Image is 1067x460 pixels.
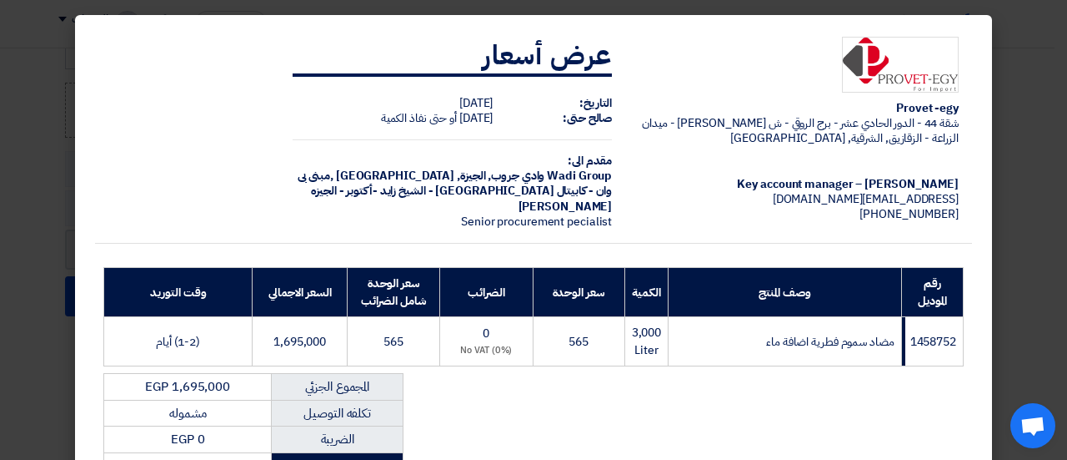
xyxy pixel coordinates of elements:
span: [PERSON_NAME] [518,198,613,215]
th: وصف المنتج [669,268,902,317]
span: 565 [383,333,403,351]
span: [DATE] [459,109,493,127]
span: 0 [483,325,489,342]
img: Company Logo [842,37,959,93]
td: المجموع الجزئي [272,374,403,401]
div: (0%) No VAT [447,344,525,358]
strong: عرض أسعار [483,35,612,75]
span: مضاد سموم فطرية اضافة ماء [766,333,894,351]
span: Wadi Group وادي جروب, [488,167,612,185]
span: الجيزة, [GEOGRAPHIC_DATA] ,مبنى بى وان - كابيتال [GEOGRAPHIC_DATA] - الشيخ زايد -أكتوبر - الجيزه [298,167,613,200]
td: تكلفه التوصيل [272,400,403,427]
span: 3,000 Liter [632,324,662,359]
td: 1458752 [901,317,963,366]
td: الضريبة [272,427,403,453]
span: [DATE] [459,94,493,112]
span: EGP 0 [171,430,205,448]
th: سعر الوحدة شامل الضرائب [348,268,440,317]
th: السعر الاجمالي [253,268,348,317]
th: الكمية [624,268,669,317]
span: [EMAIL_ADDRESS][DOMAIN_NAME] [773,190,959,208]
strong: مقدم الى: [568,152,612,169]
th: الضرائب [440,268,533,317]
span: 1,695,000 [273,333,326,351]
span: Senior procurement pecialist [461,213,612,230]
th: وقت التوريد [104,268,253,317]
a: Open chat [1010,403,1055,448]
td: EGP 1,695,000 [104,374,272,401]
div: Provet -egy [639,101,959,116]
span: أو حتى نفاذ الكمية [381,109,457,127]
strong: التاريخ: [579,94,612,112]
span: مشموله [169,404,206,422]
span: شقة 44 - الدور الحادي عشر - برج الروقي - ش [PERSON_NAME] - ميدان الزراعة - الزقازيق, الشرقية, [GE... [642,114,959,147]
th: سعر الوحدة [533,268,624,317]
span: [PHONE_NUMBER] [859,205,959,223]
strong: صالح حتى: [563,109,612,127]
div: [PERSON_NAME] – Key account manager [639,177,959,192]
span: 565 [569,333,589,351]
th: رقم الموديل [901,268,963,317]
span: (1-2) أيام [156,333,200,351]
